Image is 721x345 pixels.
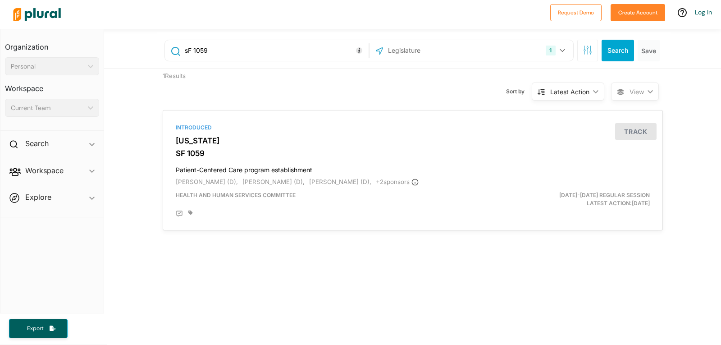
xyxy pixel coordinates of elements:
[602,40,634,61] button: Search
[5,75,99,95] h3: Workspace
[176,210,183,217] div: Add Position Statement
[630,87,644,97] span: View
[376,178,419,185] span: + 2 sponsor s
[156,69,284,103] div: 1 Results
[355,46,363,55] div: Tooltip anchor
[21,325,50,332] span: Export
[11,62,84,71] div: Personal
[176,192,296,198] span: Health and Human Services Committee
[494,191,657,207] div: Latest Action: [DATE]
[583,46,592,53] span: Search Filters
[611,7,665,17] a: Create Account
[242,178,305,185] span: [PERSON_NAME] (D),
[176,162,650,174] h4: Patient-Centered Care program establishment
[550,4,602,21] button: Request Demo
[550,7,602,17] a: Request Demo
[611,4,665,21] button: Create Account
[506,87,532,96] span: Sort by
[188,210,193,216] div: Add tags
[546,46,555,55] div: 1
[176,136,650,145] h3: [US_STATE]
[176,178,238,185] span: [PERSON_NAME] (D),
[9,319,68,338] button: Export
[176,124,650,132] div: Introduced
[176,149,650,158] h3: SF 1059
[695,8,712,16] a: Log In
[550,87,589,97] div: Latest Action
[387,42,484,59] input: Legislature
[309,178,371,185] span: [PERSON_NAME] (D),
[25,138,49,148] h2: Search
[542,42,570,59] button: 1
[11,103,84,113] div: Current Team
[559,192,650,198] span: [DATE]-[DATE] Regular Session
[638,40,660,61] button: Save
[615,123,657,140] button: Track
[5,34,99,54] h3: Organization
[184,42,366,59] input: Enter keywords, bill # or legislator name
